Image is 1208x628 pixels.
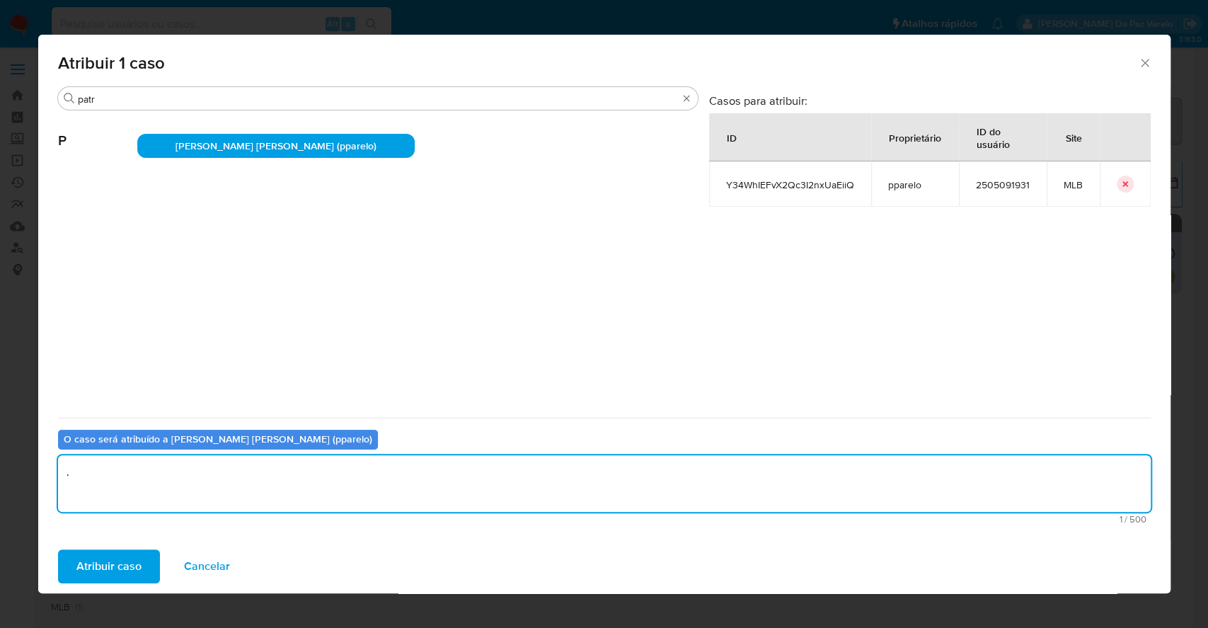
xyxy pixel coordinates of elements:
[1117,176,1134,193] button: icon-button
[58,111,137,149] span: P
[681,93,692,104] button: Borrar
[58,455,1151,512] textarea: .
[726,178,854,191] span: Y34WhIEFvX2Qc3I2nxUaEiiQ
[960,114,1046,161] div: ID do usuário
[1064,178,1083,191] span: MLB
[38,35,1170,593] div: assign-modal
[888,178,942,191] span: pparelo
[64,93,75,104] button: Buscar
[1138,56,1151,69] button: Fechar a janela
[58,55,1139,72] span: Atribuir 1 caso
[62,515,1146,524] span: Máximo 500 caracteres
[176,139,376,153] span: [PERSON_NAME] [PERSON_NAME] (pparelo)
[709,93,1151,108] h3: Casos para atribuir:
[166,549,248,583] button: Cancelar
[64,432,372,446] b: O caso será atribuído a [PERSON_NAME] [PERSON_NAME] (pparelo)
[872,120,958,154] div: Proprietário
[58,549,160,583] button: Atribuir caso
[137,134,415,158] div: [PERSON_NAME] [PERSON_NAME] (pparelo)
[184,551,230,582] span: Cancelar
[78,93,678,105] input: Analista de pesquisa
[1049,120,1099,154] div: Site
[76,551,142,582] span: Atribuir caso
[710,120,754,154] div: ID
[976,178,1030,191] span: 2505091931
